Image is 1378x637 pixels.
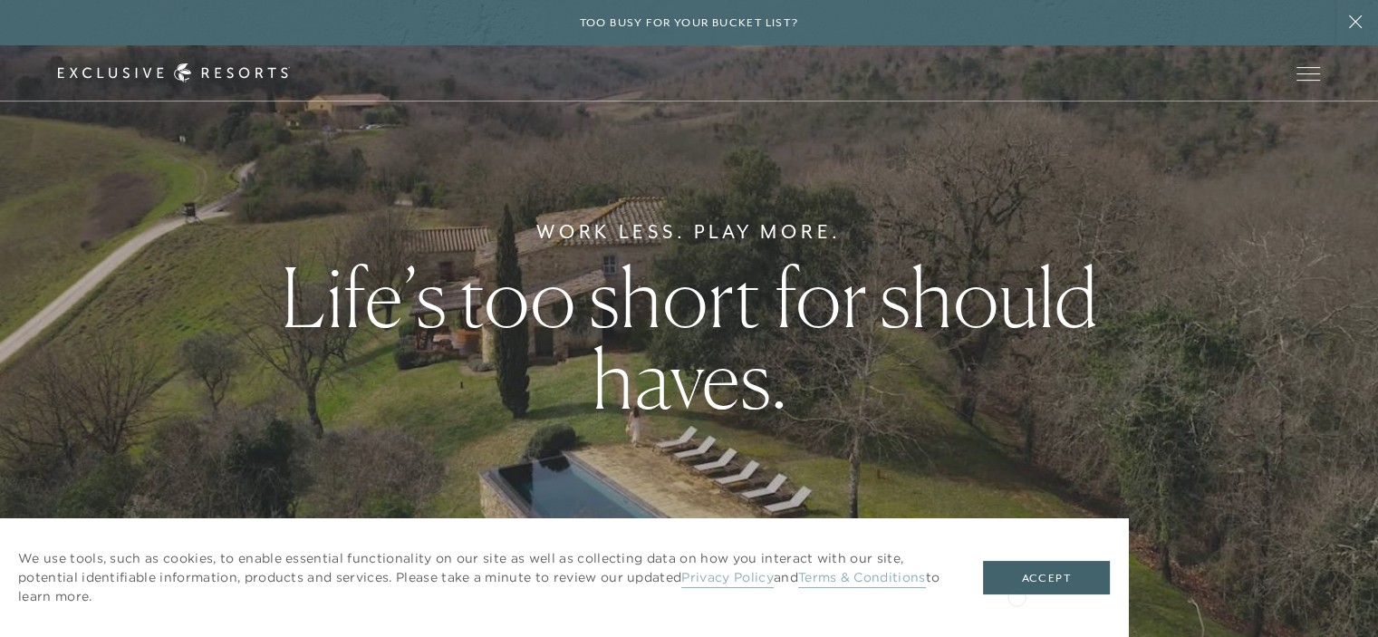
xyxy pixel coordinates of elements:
h6: Too busy for your bucket list? [580,14,799,32]
h1: Life’s too short for should haves. [241,256,1137,420]
button: Accept [983,561,1110,595]
h6: Work Less. Play More. [536,217,842,246]
a: Privacy Policy [681,569,773,588]
p: We use tools, such as cookies, to enable essential functionality on our site as well as collectin... [18,549,947,606]
a: Terms & Conditions [798,569,926,588]
button: Open navigation [1296,67,1320,80]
